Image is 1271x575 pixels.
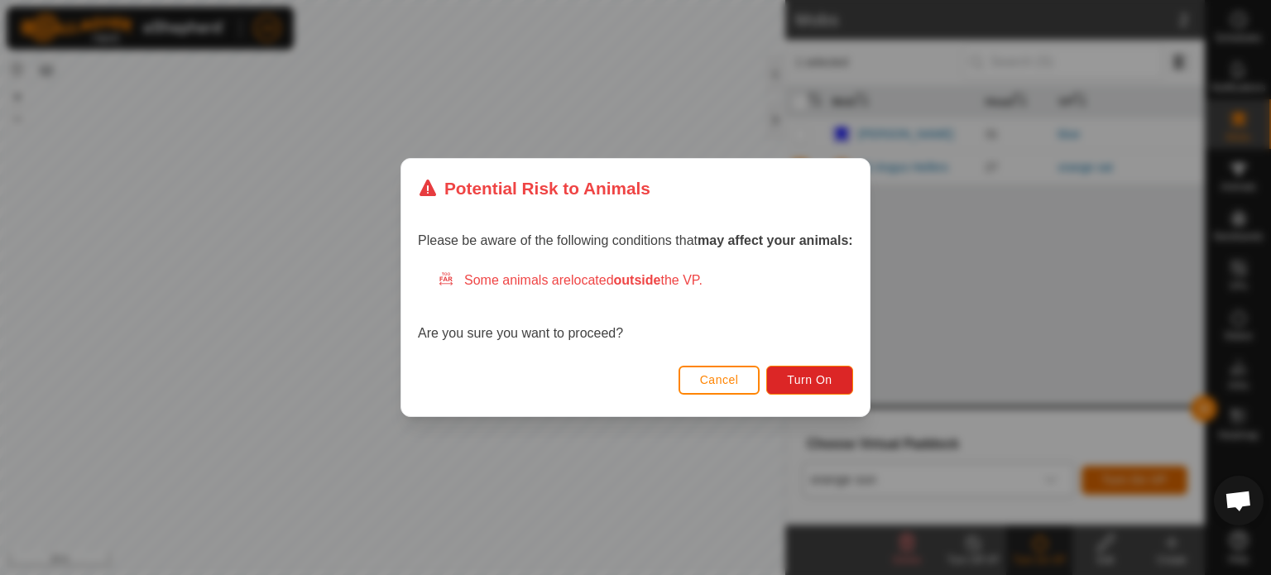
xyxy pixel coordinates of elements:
strong: outside [614,273,661,287]
strong: may affect your animals: [698,233,853,247]
span: located the VP. [571,273,703,287]
div: Are you sure you want to proceed? [418,271,853,343]
button: Cancel [679,366,760,395]
button: Turn On [767,366,853,395]
span: Turn On [788,373,832,386]
span: Please be aware of the following conditions that [418,233,853,247]
div: Potential Risk to Animals [418,175,650,201]
div: Open chat [1214,476,1264,525]
div: Some animals are [438,271,853,290]
span: Cancel [700,373,739,386]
